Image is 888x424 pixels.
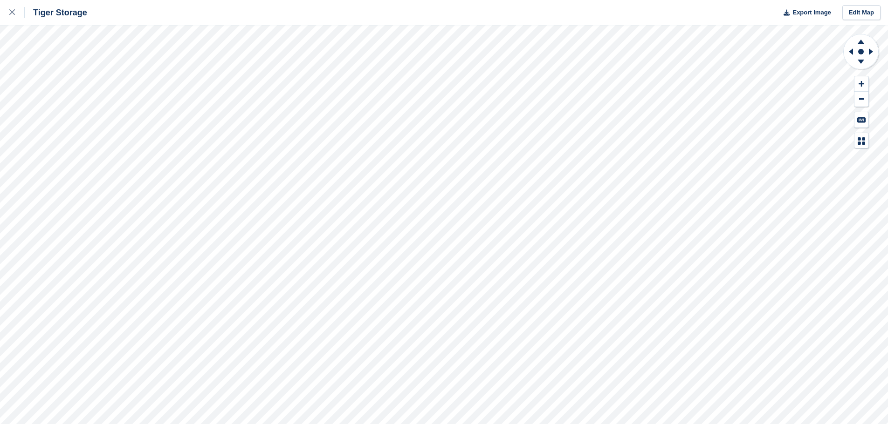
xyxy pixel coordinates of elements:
span: Export Image [792,8,831,17]
button: Keyboard Shortcuts [854,112,868,128]
a: Edit Map [842,5,881,20]
button: Zoom Out [854,92,868,107]
div: Tiger Storage [25,7,87,18]
button: Map Legend [854,133,868,148]
button: Export Image [778,5,831,20]
button: Zoom In [854,76,868,92]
